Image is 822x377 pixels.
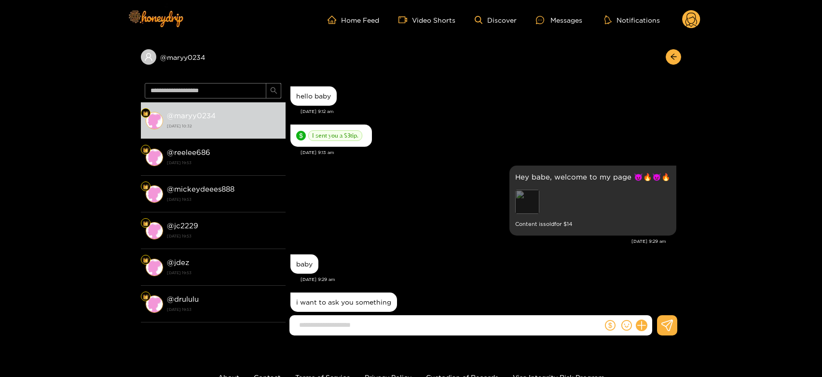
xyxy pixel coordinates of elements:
[167,148,210,156] strong: @ reelee686
[143,111,149,116] img: Fan Level
[621,320,632,331] span: smile
[602,15,663,25] button: Notifications
[605,320,616,331] span: dollar
[301,149,676,156] div: [DATE] 9:13 am
[266,83,281,98] button: search
[290,86,337,106] div: Oct. 1, 9:12 am
[670,53,677,61] span: arrow-left
[167,295,199,303] strong: @ drululu
[143,184,149,190] img: Fan Level
[666,49,681,65] button: arrow-left
[270,87,277,95] span: search
[167,222,198,230] strong: @ jc2229
[141,49,286,65] div: @maryy0234
[146,112,163,129] img: conversation
[144,53,153,61] span: user
[143,221,149,226] img: Fan Level
[301,108,676,115] div: [DATE] 9:12 am
[167,268,281,277] strong: [DATE] 19:53
[143,294,149,300] img: Fan Level
[167,232,281,240] strong: [DATE] 19:53
[143,257,149,263] img: Fan Level
[167,195,281,204] strong: [DATE] 19:53
[398,15,455,24] a: Video Shorts
[167,122,281,130] strong: [DATE] 10:32
[143,147,149,153] img: Fan Level
[328,15,341,24] span: home
[328,15,379,24] a: Home Feed
[146,259,163,276] img: conversation
[167,185,234,193] strong: @ mickeydeees888
[296,131,306,140] span: dollar-circle
[290,254,318,274] div: Oct. 1, 9:29 am
[167,305,281,314] strong: [DATE] 19:53
[167,112,216,120] strong: @ maryy0234
[146,185,163,203] img: conversation
[536,14,582,26] div: Messages
[167,258,189,266] strong: @ jdez
[301,314,676,321] div: [DATE] 9:29 am
[308,130,362,141] span: I sent you a $ 3 tip.
[301,276,676,283] div: [DATE] 9:29 am
[398,15,412,24] span: video-camera
[290,238,666,245] div: [DATE] 9:29 am
[146,295,163,313] img: conversation
[290,125,372,147] div: Oct. 1, 9:13 am
[296,260,313,268] div: baby
[296,298,391,306] div: i want to ask you something
[167,158,281,167] strong: [DATE] 19:53
[515,171,671,182] p: Hey babe, welcome to my page 😈🔥😈🔥
[290,293,397,312] div: Oct. 1, 9:29 am
[603,318,617,333] button: dollar
[475,16,517,24] a: Discover
[296,92,331,100] div: hello baby
[515,219,671,230] small: Content is sold for $ 14
[146,222,163,239] img: conversation
[146,149,163,166] img: conversation
[509,166,676,236] div: Oct. 1, 9:29 am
